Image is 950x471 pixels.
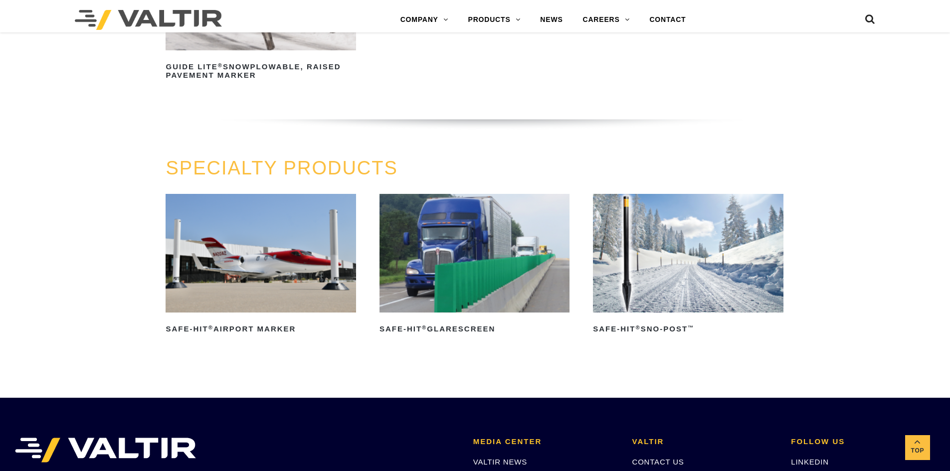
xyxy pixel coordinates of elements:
a: PRODUCTS [458,10,531,30]
a: CONTACT [639,10,696,30]
a: CONTACT US [632,458,684,466]
h2: Safe-Hit Sno-Post [593,321,783,337]
sup: ® [635,324,640,330]
h2: Safe-Hit Glarescreen [380,321,570,337]
sup: ® [422,324,427,330]
h2: Safe-Hit Airport Marker [166,321,356,337]
a: Safe-Hit®Glarescreen [380,194,570,337]
h2: VALTIR [632,438,776,446]
a: Top [905,435,930,460]
a: SPECIALTY PRODUCTS [166,157,397,178]
h2: MEDIA CENTER [473,438,617,446]
a: Safe-Hit®Sno-Post™ [593,194,783,337]
h2: FOLLOW US [791,438,935,446]
a: Safe-Hit®Airport Marker [166,194,356,337]
h2: GUIDE LITE Snowplowable, Raised Pavement Marker [166,59,356,83]
a: VALTIR NEWS [473,458,527,466]
img: VALTIR [15,438,196,463]
img: Valtir [75,10,222,30]
sup: ® [208,324,213,330]
a: NEWS [530,10,572,30]
sup: ® [218,62,223,68]
sup: ™ [688,324,694,330]
a: LINKEDIN [791,458,829,466]
a: CAREERS [573,10,640,30]
span: Top [905,445,930,457]
a: COMPANY [390,10,458,30]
